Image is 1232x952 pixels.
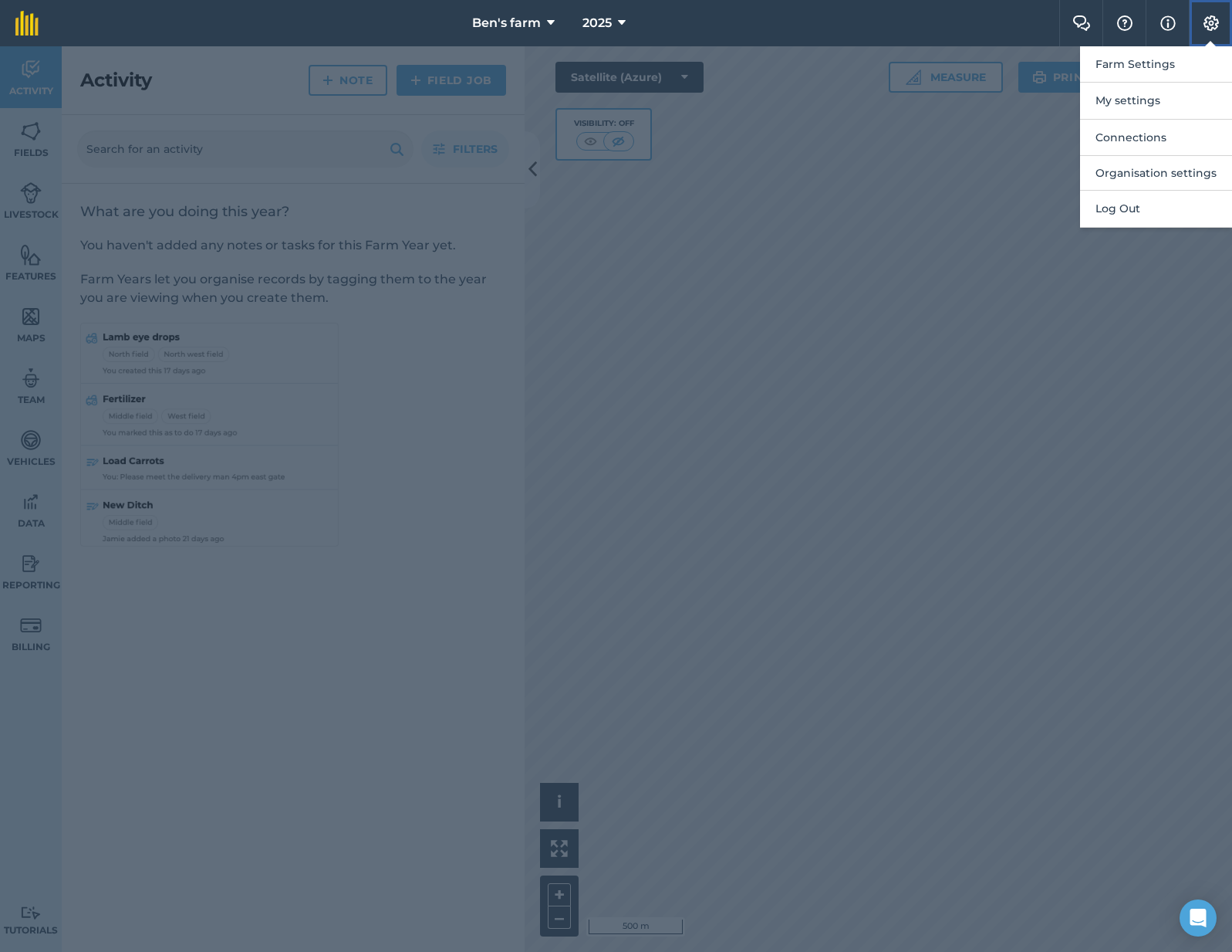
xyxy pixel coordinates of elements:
button: Log Out [1080,191,1232,227]
img: Two speech bubbles overlapping with the left bubble in the forefront [1072,15,1091,31]
button: Connections [1080,120,1232,156]
img: fieldmargin Logo [15,11,39,36]
button: Farm Settings [1080,46,1232,83]
div: Open Intercom Messenger [1180,899,1217,937]
img: svg+xml;base64,PHN2ZyB4bWxucz0iaHR0cDovL3d3dy53My5vcmcvMjAwMC9zdmciIHdpZHRoPSIxNyIgaGVpZ2h0PSIxNy... [1160,14,1176,32]
img: A cog icon [1202,15,1220,31]
span: 2025 [582,14,612,32]
img: A question mark icon [1116,15,1134,31]
button: My settings [1080,83,1232,119]
span: Ben's farm [472,14,541,32]
a: Organisation settings [1080,156,1232,191]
